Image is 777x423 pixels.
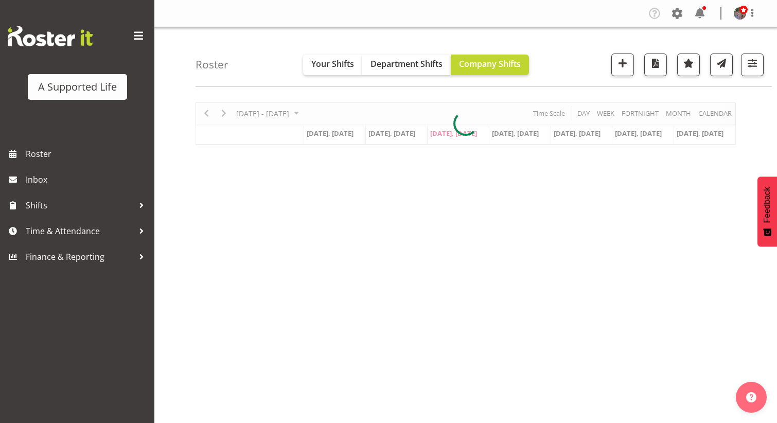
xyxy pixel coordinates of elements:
[26,223,134,239] span: Time & Attendance
[26,146,149,162] span: Roster
[196,59,228,70] h4: Roster
[741,54,764,76] button: Filter Shifts
[311,58,354,69] span: Your Shifts
[38,79,117,95] div: A Supported Life
[757,177,777,246] button: Feedback - Show survey
[746,392,756,402] img: help-xxl-2.png
[26,172,149,187] span: Inbox
[677,54,700,76] button: Highlight an important date within the roster.
[459,58,521,69] span: Company Shifts
[734,7,746,20] img: rebecca-batesb34ca9c4cab83ab085f7a62cef5c7591.png
[611,54,634,76] button: Add a new shift
[303,55,362,75] button: Your Shifts
[370,58,443,69] span: Department Shifts
[362,55,451,75] button: Department Shifts
[763,187,772,223] span: Feedback
[710,54,733,76] button: Send a list of all shifts for the selected filtered period to all rostered employees.
[451,55,529,75] button: Company Shifts
[644,54,667,76] button: Download a PDF of the roster according to the set date range.
[8,26,93,46] img: Rosterit website logo
[26,249,134,265] span: Finance & Reporting
[26,198,134,213] span: Shifts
